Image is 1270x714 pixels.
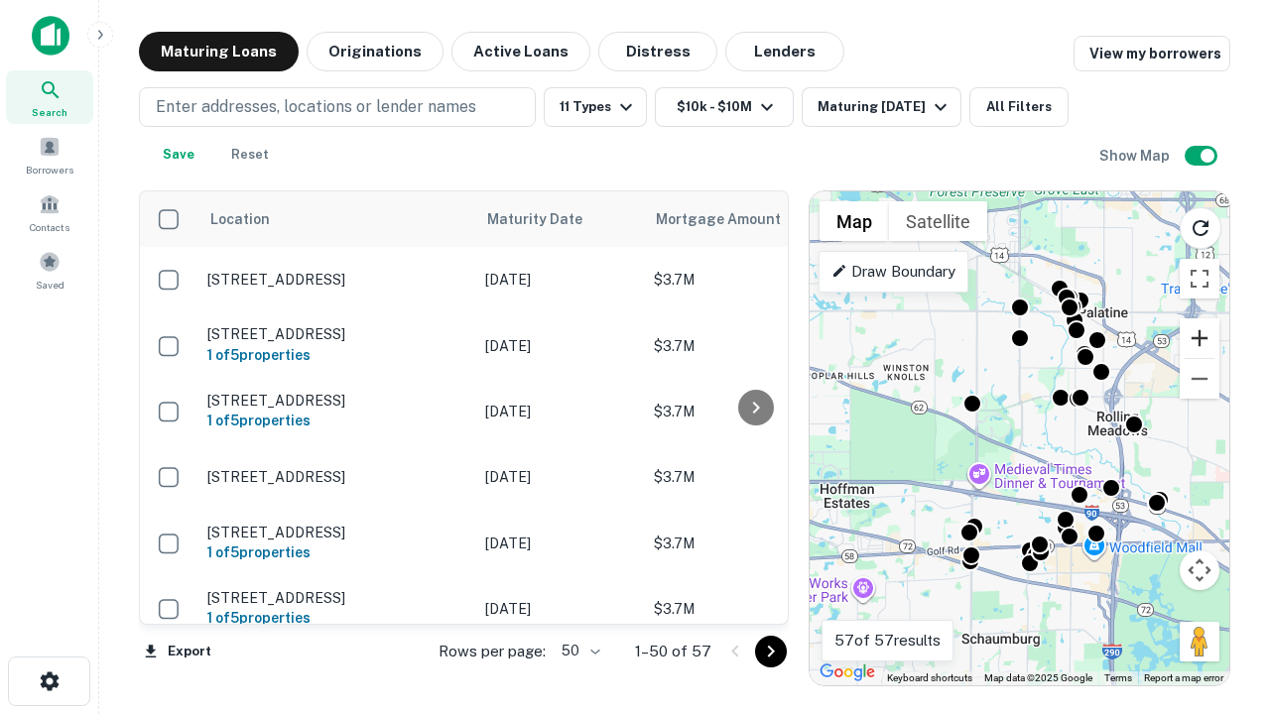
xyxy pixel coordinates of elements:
p: [DATE] [485,598,634,620]
h6: 1 of 5 properties [207,607,465,629]
span: Search [32,104,67,120]
button: Maturing [DATE] [802,87,961,127]
a: Search [6,70,93,124]
button: Distress [598,32,717,71]
a: View my borrowers [1074,36,1230,71]
p: $3.7M [654,335,852,357]
button: Show street map [820,201,889,241]
span: Maturity Date [487,207,608,231]
p: [STREET_ADDRESS] [207,392,465,410]
a: Saved [6,243,93,297]
th: Maturity Date [475,191,644,247]
div: 50 [554,637,603,665]
button: Zoom in [1180,318,1219,358]
button: Originations [307,32,444,71]
span: Saved [36,277,64,293]
p: 57 of 57 results [834,629,941,653]
th: Mortgage Amount [644,191,862,247]
img: Google [815,659,880,685]
span: Map data ©2025 Google [984,672,1092,683]
h6: 1 of 5 properties [207,410,465,431]
span: Mortgage Amount [656,207,807,231]
button: Reload search area [1180,207,1221,249]
button: Go to next page [755,636,787,667]
a: Report a map error [1144,672,1223,683]
button: Toggle fullscreen view [1180,259,1219,298]
button: Active Loans [451,32,590,71]
button: Maturing Loans [139,32,299,71]
button: Zoom out [1180,359,1219,399]
th: Location [197,191,475,247]
a: Open this area in Google Maps (opens a new window) [815,659,880,685]
h6: 1 of 5 properties [207,541,465,563]
button: Show satellite imagery [889,201,987,241]
p: [DATE] [485,533,634,554]
p: Enter addresses, locations or lender names [156,95,476,119]
p: [DATE] [485,269,634,291]
p: [STREET_ADDRESS] [207,468,465,486]
p: $3.7M [654,533,852,554]
p: Rows per page: [439,640,546,663]
p: [STREET_ADDRESS] [207,325,465,343]
button: Lenders [725,32,844,71]
button: $10k - $10M [655,87,794,127]
p: [STREET_ADDRESS] [207,271,465,289]
span: Contacts [30,219,69,235]
a: Terms (opens in new tab) [1104,672,1132,683]
p: $3.7M [654,401,852,422]
p: Draw Boundary [831,260,955,284]
button: Keyboard shortcuts [887,671,972,685]
button: Export [139,637,216,666]
img: capitalize-icon.png [32,16,69,56]
h6: Show Map [1099,145,1173,167]
p: $3.7M [654,269,852,291]
p: [DATE] [485,335,634,357]
span: Location [209,207,270,231]
div: Maturing [DATE] [818,95,952,119]
button: All Filters [969,87,1069,127]
span: Borrowers [26,162,73,178]
p: [DATE] [485,401,634,422]
iframe: Chat Widget [1171,492,1270,587]
p: [STREET_ADDRESS] [207,589,465,607]
div: 0 0 [810,191,1229,685]
p: $3.7M [654,598,852,620]
a: Borrowers [6,128,93,181]
h6: 1 of 5 properties [207,344,465,366]
a: Contacts [6,185,93,239]
p: [DATE] [485,466,634,488]
button: Save your search to get updates of matches that match your search criteria. [147,135,210,175]
button: Enter addresses, locations or lender names [139,87,536,127]
button: 11 Types [544,87,647,127]
p: [STREET_ADDRESS] [207,524,465,541]
button: Drag Pegman onto the map to open Street View [1180,622,1219,661]
p: $3.7M [654,466,852,488]
button: Reset [218,135,282,175]
p: 1–50 of 57 [635,640,711,663]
